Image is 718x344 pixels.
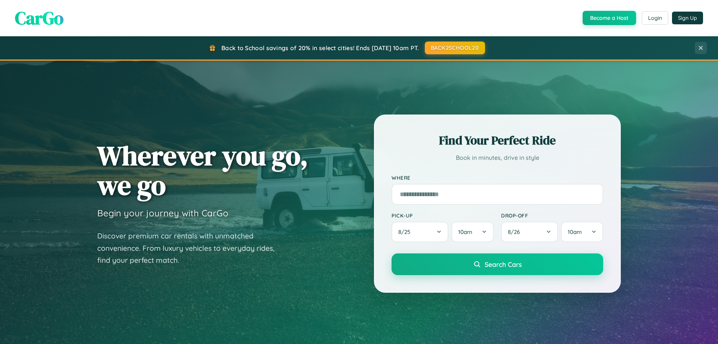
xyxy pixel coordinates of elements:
span: 8 / 26 [508,228,524,235]
button: Sign Up [672,12,703,24]
button: Login [642,11,668,25]
h1: Wherever you go, we go [97,141,308,200]
h2: Find Your Perfect Ride [392,132,603,149]
label: Where [392,174,603,181]
span: 10am [458,228,472,235]
p: Discover premium car rentals with unmatched convenience. From luxury vehicles to everyday rides, ... [97,230,284,267]
button: 8/26 [501,222,558,242]
span: Back to School savings of 20% in select cities! Ends [DATE] 10am PT. [221,44,419,52]
span: CarGo [15,6,64,30]
button: 10am [561,222,603,242]
label: Pick-up [392,212,494,219]
button: BACK2SCHOOL20 [425,42,485,54]
button: 10am [451,222,494,242]
h3: Begin your journey with CarGo [97,207,228,219]
span: Search Cars [485,260,522,268]
p: Book in minutes, drive in style [392,152,603,163]
span: 10am [568,228,582,235]
button: Search Cars [392,253,603,275]
span: 8 / 25 [398,228,414,235]
label: Drop-off [501,212,603,219]
button: 8/25 [392,222,448,242]
button: Become a Host [583,11,636,25]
